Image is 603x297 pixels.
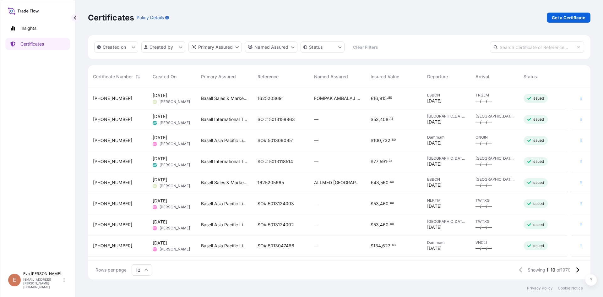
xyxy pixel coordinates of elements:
[13,277,16,283] span: E
[153,246,157,252] span: CC
[371,117,373,122] span: $
[373,159,378,164] span: 77
[527,286,553,291] a: Privacy Policy
[475,198,514,203] span: TWTXG
[371,96,373,101] span: €
[160,226,190,231] span: [PERSON_NAME]
[373,223,379,227] span: 53
[353,44,378,50] p: Clear Filters
[371,159,373,164] span: $
[547,13,590,23] a: Get a Certificate
[160,205,190,210] span: [PERSON_NAME]
[201,158,247,165] span: Basell International Trading FZE
[153,99,157,105] span: SA
[153,113,167,120] span: [DATE]
[371,180,373,185] span: €
[427,156,465,161] span: [GEOGRAPHIC_DATA]
[391,244,392,246] span: .
[475,74,489,80] span: Arrival
[427,161,442,167] span: [DATE]
[93,243,132,249] span: [PHONE_NUMBER]
[201,95,247,102] span: Basell Sales & Marketing BV
[382,244,390,248] span: 627
[314,179,361,186] span: ALLMED [GEOGRAPHIC_DATA]
[160,247,190,252] span: [PERSON_NAME]
[153,120,157,126] span: AP
[475,98,492,104] span: —/—/—
[160,141,190,146] span: [PERSON_NAME]
[387,160,388,162] span: .
[23,271,62,276] p: Eva [PERSON_NAME]
[245,41,297,53] button: cargoOwner Filter options
[557,267,571,273] span: of 1970
[95,267,127,273] span: Rows per page
[134,73,142,80] button: Sort
[93,222,132,228] span: [PHONE_NUMBER]
[371,74,399,80] span: Insured Value
[153,141,157,147] span: CC
[379,201,380,206] span: ,
[160,120,190,125] span: [PERSON_NAME]
[93,95,132,102] span: [PHONE_NUMBER]
[532,96,544,101] p: Issued
[153,240,167,246] span: [DATE]
[379,180,380,185] span: ,
[532,159,544,164] p: Issued
[524,74,537,80] span: Status
[427,74,448,80] span: Departure
[314,116,318,123] span: —
[381,244,382,248] span: ,
[88,13,134,23] p: Certificates
[546,267,555,273] span: 1-10
[153,198,167,204] span: [DATE]
[201,137,247,144] span: Basell Asia Pacific Limited
[380,159,387,164] span: 591
[427,203,442,209] span: [DATE]
[373,138,381,143] span: 100
[314,222,318,228] span: —
[153,183,157,189] span: SA
[93,201,132,207] span: [PHONE_NUMBER]
[258,243,294,249] span: SO# 5013047466
[380,223,388,227] span: 460
[314,95,361,102] span: FOMPAK AMBALAJ VE POLIURETAN SAN. [MEDICAL_DATA]. A.S
[475,161,492,167] span: —/—/—
[314,137,318,144] span: —
[427,198,465,203] span: NLRTM
[379,117,380,122] span: ,
[371,244,373,248] span: $
[93,116,132,123] span: [PHONE_NUMBER]
[153,162,157,168] span: AP
[475,182,492,188] span: —/—/—
[427,93,465,98] span: ESBCN
[475,135,514,140] span: CNQIN
[373,117,379,122] span: 52
[94,41,138,53] button: createdOn Filter options
[475,224,492,230] span: —/—/—
[475,140,492,146] span: —/—/—
[258,222,294,228] span: SO# 5013124002
[201,179,247,186] span: Basell Sales & Marketing BV
[20,25,36,31] p: Insights
[379,96,387,101] span: 915
[389,181,390,183] span: .
[153,92,167,99] span: [DATE]
[427,135,465,140] span: Dammam
[258,74,279,80] span: Reference
[427,219,465,224] span: [GEOGRAPHIC_DATA]
[475,203,492,209] span: —/—/—
[427,114,465,119] span: [GEOGRAPHIC_DATA]
[258,137,294,144] span: SO# 5013090951
[201,74,236,80] span: Primary Assured
[379,223,380,227] span: ,
[93,137,132,144] span: [PHONE_NUMBER]
[153,74,177,80] span: Created On
[378,159,380,164] span: ,
[198,44,233,50] p: Primary Assured
[5,38,70,50] a: Certificates
[390,202,394,204] span: 00
[532,138,544,143] p: Issued
[314,74,348,80] span: Named Assured
[389,223,390,225] span: .
[382,138,390,143] span: 732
